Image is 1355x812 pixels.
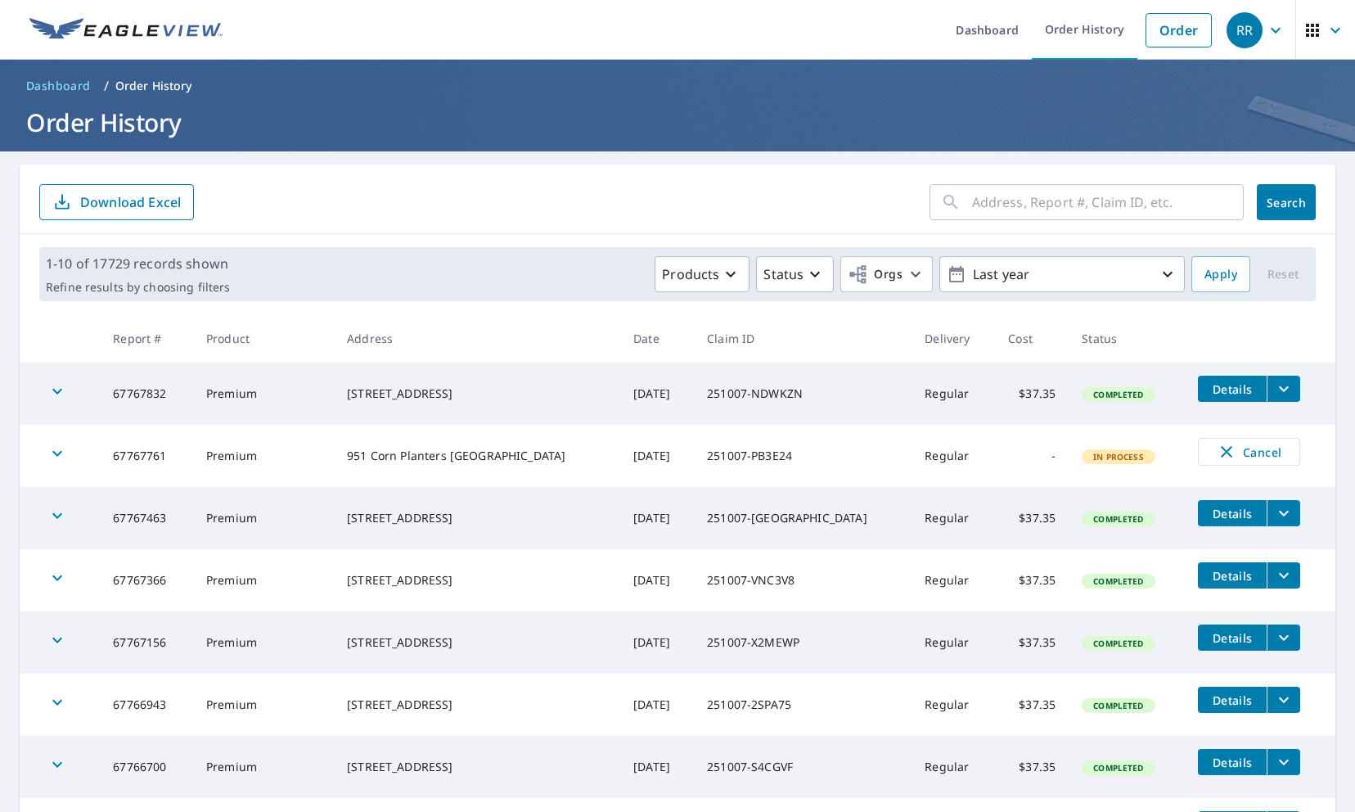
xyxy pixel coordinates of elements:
[193,425,334,487] td: Premium
[1208,506,1257,521] span: Details
[193,363,334,425] td: Premium
[1267,500,1300,526] button: filesDropdownBtn-67767463
[694,674,912,736] td: 251007-2SPA75
[347,697,607,713] div: [STREET_ADDRESS]
[100,736,193,798] td: 67766700
[620,314,694,363] th: Date
[912,425,995,487] td: Regular
[694,549,912,611] td: 251007-VNC3V8
[46,254,230,273] p: 1-10 of 17729 records shown
[1069,314,1185,363] th: Status
[620,363,694,425] td: [DATE]
[620,736,694,798] td: [DATE]
[972,179,1244,225] input: Address, Report #, Claim ID, etc.
[995,736,1069,798] td: $37.35
[1146,13,1212,47] a: Order
[1191,256,1250,292] button: Apply
[115,78,192,94] p: Order History
[995,487,1069,549] td: $37.35
[80,193,181,211] p: Download Excel
[1267,376,1300,402] button: filesDropdownBtn-67767832
[347,386,607,402] div: [STREET_ADDRESS]
[1198,687,1267,713] button: detailsBtn-67766943
[912,736,995,798] td: Regular
[694,425,912,487] td: 251007-PB3E24
[100,611,193,674] td: 67767156
[193,314,334,363] th: Product
[347,634,607,651] div: [STREET_ADDRESS]
[995,549,1069,611] td: $37.35
[694,363,912,425] td: 251007-NDWKZN
[912,549,995,611] td: Regular
[1208,692,1257,708] span: Details
[347,572,607,589] div: [STREET_ADDRESS]
[1198,500,1267,526] button: detailsBtn-67767463
[912,487,995,549] td: Regular
[347,510,607,526] div: [STREET_ADDRESS]
[1208,630,1257,646] span: Details
[1198,438,1300,466] button: Cancel
[912,611,995,674] td: Regular
[694,736,912,798] td: 251007-S4CGVF
[20,106,1335,139] h1: Order History
[1083,513,1153,525] span: Completed
[620,487,694,549] td: [DATE]
[1267,749,1300,775] button: filesDropdownBtn-67766700
[1083,575,1153,587] span: Completed
[620,425,694,487] td: [DATE]
[1267,625,1300,651] button: filesDropdownBtn-67767156
[1208,568,1257,584] span: Details
[995,674,1069,736] td: $37.35
[694,611,912,674] td: 251007-X2MEWP
[347,759,607,775] div: [STREET_ADDRESS]
[334,314,620,363] th: Address
[1208,755,1257,770] span: Details
[763,264,804,284] p: Status
[29,18,223,43] img: EV Logo
[193,487,334,549] td: Premium
[1208,381,1257,397] span: Details
[912,363,995,425] td: Regular
[1267,562,1300,589] button: filesDropdownBtn-67767366
[620,674,694,736] td: [DATE]
[1198,625,1267,651] button: detailsBtn-67767156
[100,487,193,549] td: 67767463
[347,448,607,464] div: 951 Corn Planters [GEOGRAPHIC_DATA]
[1198,749,1267,775] button: detailsBtn-67766700
[1083,638,1153,649] span: Completed
[1270,195,1303,210] span: Search
[655,256,750,292] button: Products
[100,549,193,611] td: 67767366
[20,73,1335,99] nav: breadcrumb
[100,314,193,363] th: Report #
[939,256,1185,292] button: Last year
[620,611,694,674] td: [DATE]
[756,256,834,292] button: Status
[1083,389,1153,400] span: Completed
[995,363,1069,425] td: $37.35
[46,280,230,295] p: Refine results by choosing filters
[104,76,109,96] li: /
[1267,687,1300,713] button: filesDropdownBtn-67766943
[1215,442,1283,462] span: Cancel
[966,260,1158,289] p: Last year
[193,736,334,798] td: Premium
[26,78,91,94] span: Dashboard
[1198,376,1267,402] button: detailsBtn-67767832
[100,674,193,736] td: 67766943
[848,264,903,285] span: Orgs
[39,184,194,220] button: Download Excel
[100,363,193,425] td: 67767832
[912,314,995,363] th: Delivery
[1083,762,1153,774] span: Completed
[694,314,912,363] th: Claim ID
[1204,264,1237,285] span: Apply
[1257,184,1316,220] button: Search
[912,674,995,736] td: Regular
[620,549,694,611] td: [DATE]
[1198,562,1267,589] button: detailsBtn-67767366
[1083,700,1153,711] span: Completed
[193,674,334,736] td: Premium
[995,314,1069,363] th: Cost
[1083,451,1154,462] span: In Process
